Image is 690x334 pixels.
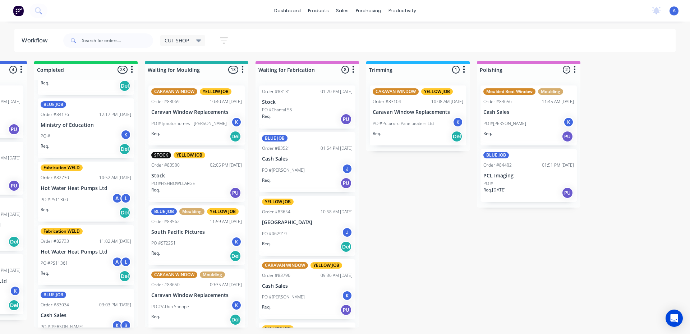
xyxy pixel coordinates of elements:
p: PO #[PERSON_NAME] [262,167,305,173]
div: Workflow [22,36,51,45]
p: Req. [151,314,160,320]
p: Cash Sales [262,156,353,162]
div: BLUE JOB [151,208,177,215]
p: PO #PS11361 [41,260,68,266]
p: PCL Imaging [483,173,574,179]
div: Del [230,250,241,262]
p: Req. [373,130,381,137]
p: Caravan Window Replacements [373,109,463,115]
p: Req. [41,80,49,86]
p: Cash Sales [262,283,353,289]
div: sales [332,5,352,16]
div: 09:36 AM [DATE] [321,272,353,279]
div: YELLOW JOB [262,325,294,332]
p: Req. [151,130,160,137]
div: 12:17 PM [DATE] [99,111,131,118]
div: STOCK [151,152,171,158]
p: PO #062919 [262,231,287,237]
div: L [120,193,131,204]
p: Req. [262,113,271,120]
div: BLUE JOB [41,101,66,108]
p: Req. [41,143,49,149]
div: Moulded Boat Window [483,88,535,95]
div: Del [230,131,241,142]
div: 01:20 PM [DATE] [321,88,353,95]
div: A [112,193,123,204]
input: Search for orders... [82,33,153,48]
div: 10:40 AM [DATE] [210,98,242,105]
div: Del [451,131,463,142]
div: Del [119,207,130,218]
div: K [231,236,242,247]
p: South Pacific Pictures [151,229,242,235]
a: dashboard [271,5,304,16]
div: Fabrication WELDOrder #8273010:52 AM [DATE]Hot Water Heat Pumps LtdPO #PS11360ALReq.Del [38,162,134,222]
div: purchasing [352,5,385,16]
div: 11:45 AM [DATE] [542,98,574,105]
div: Order #83104 [373,98,401,105]
span: CUT SHOP [165,37,189,44]
div: BLUE JOB [41,292,66,298]
span: A [673,8,676,14]
div: K [10,286,20,296]
p: Req. [151,187,160,193]
p: PO #V-Dub Shoppe [151,303,189,310]
div: PU [340,113,352,125]
div: Order #82730 [41,175,69,181]
div: Order #82733 [41,238,69,245]
div: Open Intercom Messenger [666,310,683,327]
div: 02:05 PM [DATE] [210,162,242,168]
p: Stock [262,99,353,105]
div: PU [340,177,352,189]
div: Fabrication WELDOrder #8273311:02 AM [DATE]Hot Water Heat Pumps LtdPO #PS11361ALReq.Del [38,225,134,285]
div: Order #83500 [151,162,180,168]
div: PU [562,131,573,142]
p: PO #Putaruru Panelbeaters Ltd [373,120,434,127]
div: 03:03 PM [DATE] [99,302,131,308]
div: CARAVAN WINDOW [373,88,419,95]
div: K [231,300,242,311]
div: K [563,117,574,127]
div: PU [8,180,20,191]
p: Caravan Window Replacements [151,109,242,115]
div: K [231,117,242,127]
div: Order #83521 [262,145,290,152]
div: CARAVAN WINDOWMouldingOrder #8365009:35 AM [DATE]Caravan Window ReplacementsPO #V-Dub ShoppeKReq.Del [148,269,245,329]
div: products [304,5,332,16]
p: [GEOGRAPHIC_DATA] [262,219,353,226]
p: PO # [41,133,50,139]
div: Del [119,270,130,282]
div: Order #83562 [151,218,180,225]
div: Fabrication WELD [41,228,83,235]
p: PO #[PERSON_NAME] [41,324,83,330]
div: CARAVAN WINDOW [151,272,197,278]
p: PO #FISHBOWLLARGE [151,180,195,187]
p: Req. [41,270,49,277]
div: 10:08 AM [DATE] [431,98,463,105]
p: PO # [483,180,493,187]
div: Order #84402 [483,162,512,168]
p: Cash Sales [41,312,131,319]
p: PO #[PERSON_NAME] [262,294,305,300]
div: CARAVAN WINDOWYELLOW JOBOrder #8306910:40 AM [DATE]Caravan Window ReplacementsPO #Tjmotorhomes - ... [148,85,245,145]
div: 10:58 AM [DATE] [321,209,353,215]
div: PU [562,187,573,199]
div: CARAVAN WINDOW [262,262,308,269]
div: CARAVAN WINDOW [151,88,197,95]
img: Factory [13,5,24,16]
div: Moulding [200,272,225,278]
div: PU [230,187,241,199]
p: PO #Tjmotorhomes - [PERSON_NAME] [151,120,227,127]
div: Fabrication WELD [41,164,83,171]
div: Del [8,236,20,247]
div: YELLOW JOB [200,88,231,95]
div: productivity [385,5,420,16]
div: Moulding [538,88,563,95]
div: Del [119,80,130,92]
div: BLUE JOBOrder #8417612:17 PM [DATE]Ministry of EducationPO #KReq.Del [38,98,134,158]
p: Cash Sales [483,109,574,115]
div: Order #83656 [483,98,512,105]
div: PU [340,304,352,316]
div: S [120,320,131,331]
p: Req. [41,207,49,213]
